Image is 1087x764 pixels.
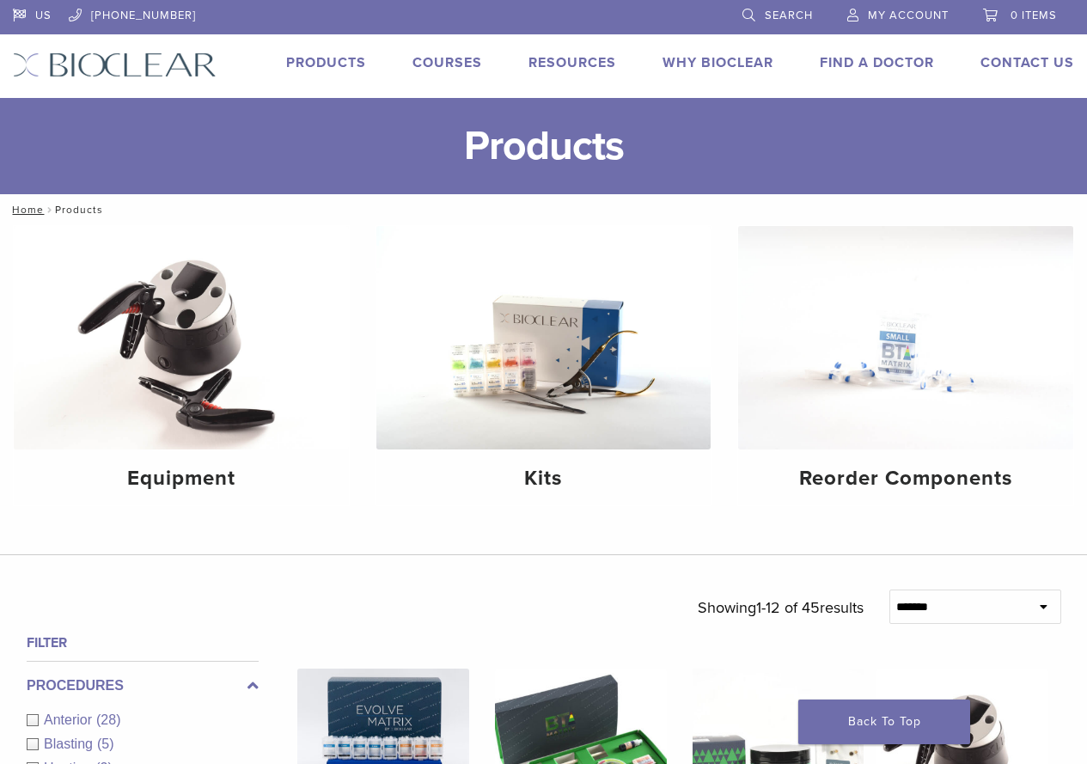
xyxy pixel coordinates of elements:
[820,54,934,71] a: Find A Doctor
[412,54,482,71] a: Courses
[756,598,820,617] span: 1-12 of 45
[376,226,711,449] img: Kits
[44,205,55,214] span: /
[798,700,970,744] a: Back To Top
[698,590,864,626] p: Showing results
[528,54,616,71] a: Resources
[765,9,813,22] span: Search
[96,712,120,727] span: (28)
[97,736,114,751] span: (5)
[27,463,335,494] h4: Equipment
[390,463,698,494] h4: Kits
[868,9,949,22] span: My Account
[27,675,259,696] label: Procedures
[738,226,1073,449] img: Reorder Components
[27,633,259,653] h4: Filter
[1011,9,1057,22] span: 0 items
[738,226,1073,505] a: Reorder Components
[7,204,44,216] a: Home
[980,54,1074,71] a: Contact Us
[376,226,711,505] a: Kits
[44,736,97,751] span: Blasting
[44,712,96,727] span: Anterior
[286,54,366,71] a: Products
[13,52,217,77] img: Bioclear
[14,226,349,505] a: Equipment
[14,226,349,449] img: Equipment
[663,54,773,71] a: Why Bioclear
[752,463,1060,494] h4: Reorder Components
